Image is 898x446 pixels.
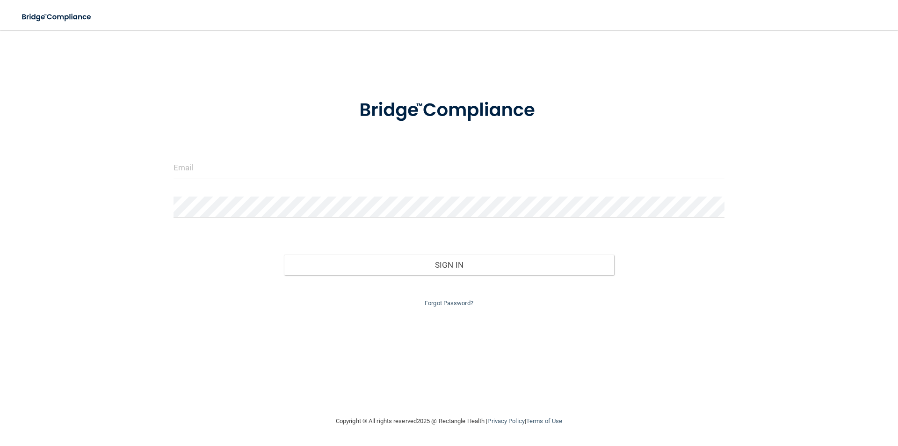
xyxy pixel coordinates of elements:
[487,417,524,424] a: Privacy Policy
[284,255,615,275] button: Sign In
[174,157,724,178] input: Email
[526,417,562,424] a: Terms of Use
[425,300,473,307] a: Forgot Password?
[340,86,558,135] img: bridge_compliance_login_screen.278c3ca4.svg
[14,7,100,27] img: bridge_compliance_login_screen.278c3ca4.svg
[278,406,620,436] div: Copyright © All rights reserved 2025 @ Rectangle Health | |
